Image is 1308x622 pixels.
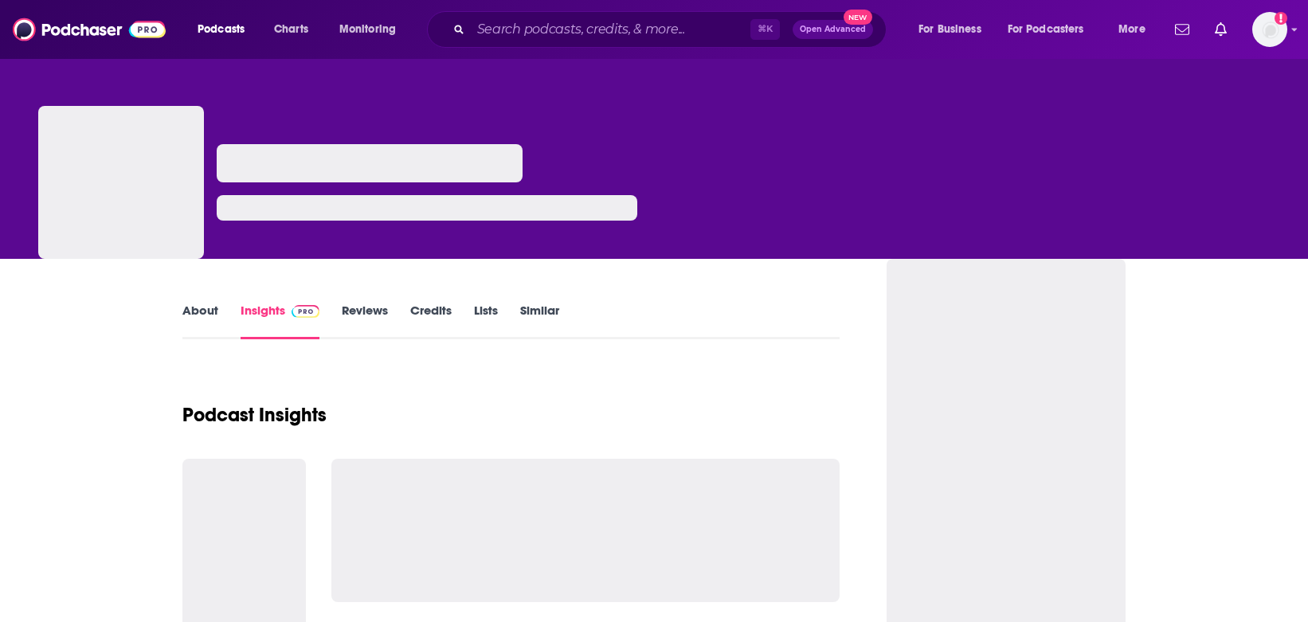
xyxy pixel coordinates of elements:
[182,403,327,427] h1: Podcast Insights
[844,10,872,25] span: New
[1169,16,1196,43] a: Show notifications dropdown
[1107,17,1165,42] button: open menu
[471,17,750,42] input: Search podcasts, credits, & more...
[241,303,319,339] a: InsightsPodchaser Pro
[1118,18,1145,41] span: More
[997,17,1107,42] button: open menu
[198,18,245,41] span: Podcasts
[750,19,780,40] span: ⌘ K
[1008,18,1084,41] span: For Podcasters
[1208,16,1233,43] a: Show notifications dropdown
[520,303,559,339] a: Similar
[1275,12,1287,25] svg: Add a profile image
[13,14,166,45] img: Podchaser - Follow, Share and Rate Podcasts
[1252,12,1287,47] img: User Profile
[292,305,319,318] img: Podchaser Pro
[410,303,452,339] a: Credits
[800,25,866,33] span: Open Advanced
[264,17,318,42] a: Charts
[793,20,873,39] button: Open AdvancedNew
[339,18,396,41] span: Monitoring
[442,11,902,48] div: Search podcasts, credits, & more...
[918,18,981,41] span: For Business
[274,18,308,41] span: Charts
[474,303,498,339] a: Lists
[907,17,1001,42] button: open menu
[186,17,265,42] button: open menu
[182,303,218,339] a: About
[1252,12,1287,47] button: Show profile menu
[342,303,388,339] a: Reviews
[328,17,417,42] button: open menu
[1252,12,1287,47] span: Logged in as NicolaLynch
